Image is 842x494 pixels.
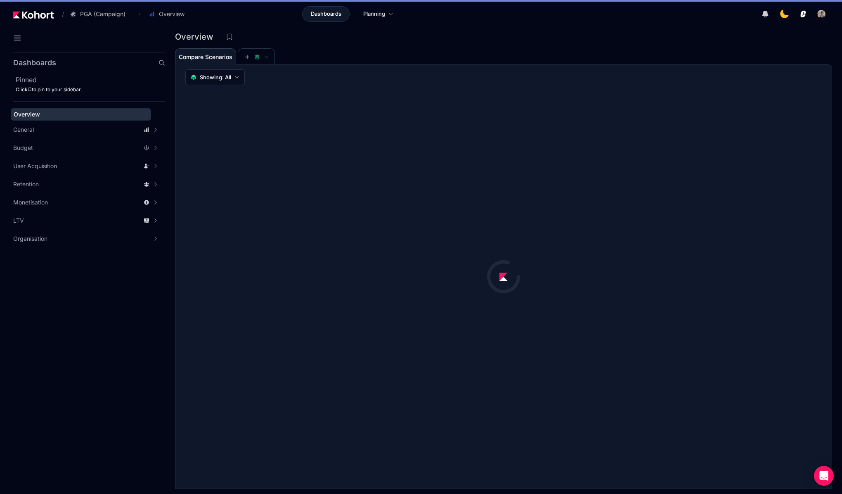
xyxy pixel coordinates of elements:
span: › [137,11,142,17]
img: logo_ConcreteSoftwareLogo_20230810134128192030.png [799,10,807,18]
span: PGA (Campaign) [80,10,125,18]
span: Planning [363,10,385,18]
span: Budget [13,144,33,152]
h2: Dashboards [13,59,56,66]
a: Planning [355,6,402,22]
span: Monetisation [13,198,48,207]
span: Compare Scenarios [179,54,232,60]
span: Showing: All [200,73,231,81]
h3: Overview [175,33,218,41]
span: User Acquisition [13,162,57,170]
span: General [13,126,34,134]
span: Overview [159,10,184,18]
span: Organisation [13,235,47,243]
div: Open Intercom Messenger [814,466,834,486]
div: Click to pin to your sidebar. [16,86,165,93]
span: / [55,10,64,19]
span: LTV [13,216,24,225]
a: Dashboards [302,6,350,22]
h2: Pinned [16,75,165,85]
button: PGA (Campaign) [66,7,134,21]
span: Retention [13,180,39,188]
span: Dashboards [311,10,341,18]
button: Overview [144,7,193,21]
img: Kohort logo [13,11,54,19]
a: Overview [11,108,151,121]
span: Overview [14,111,40,118]
button: Showing: All [185,69,245,85]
